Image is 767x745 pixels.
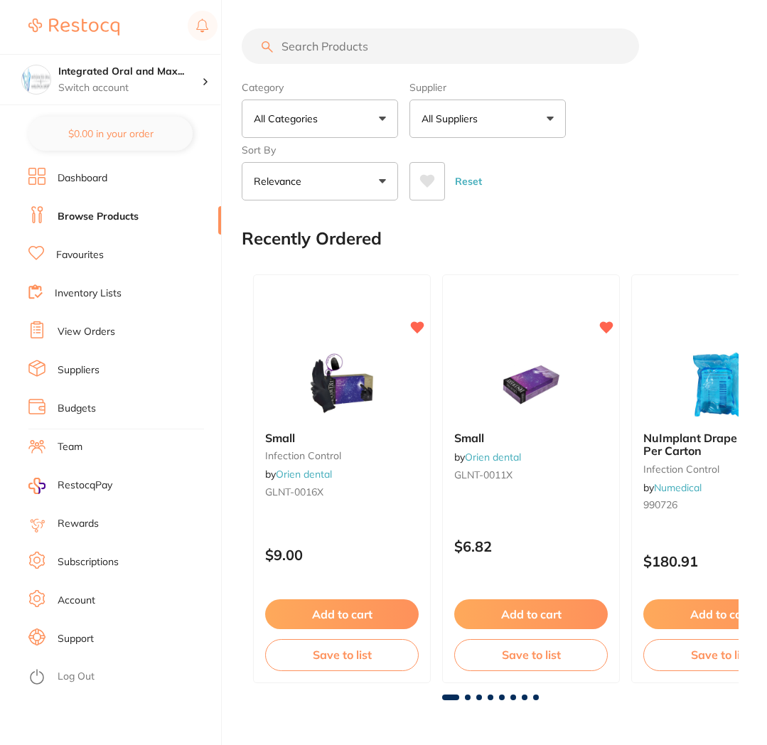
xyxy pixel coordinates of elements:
a: Browse Products [58,210,139,224]
a: Orien dental [465,451,521,463]
button: All Suppliers [409,100,566,138]
a: Inventory Lists [55,286,122,301]
a: Numedical [654,481,702,494]
a: Support [58,632,94,646]
span: by [265,468,332,481]
small: GLNT-0011X [454,469,608,481]
button: $0.00 in your order [28,117,193,151]
h4: Integrated Oral and Maxillofacial Surgery [58,65,202,79]
small: infection control [265,450,419,461]
a: Subscriptions [58,555,119,569]
p: Switch account [58,81,202,95]
h2: Recently Ordered [242,229,382,249]
a: Log Out [58,670,95,684]
a: Team [58,440,82,454]
img: Small [296,349,388,420]
span: by [454,451,521,463]
a: Suppliers [58,363,100,377]
a: Budgets [58,402,96,416]
b: Small [265,432,419,444]
a: View Orders [58,325,115,339]
span: RestocqPay [58,478,112,493]
button: All Categories [242,100,398,138]
p: Relevance [254,174,307,188]
input: Search Products [242,28,639,64]
p: All Suppliers [422,112,483,126]
a: Dashboard [58,171,107,186]
img: Integrated Oral and Maxillofacial Surgery [22,65,50,94]
img: Restocq Logo [28,18,119,36]
b: Small [454,432,608,444]
p: All Categories [254,112,323,126]
img: NuImplant Drape Kit, 6 Kits Per Carton [674,349,766,420]
button: Log Out [28,666,217,689]
span: by [643,481,702,494]
img: Small [485,349,577,420]
a: Rewards [58,517,99,531]
p: $9.00 [265,547,419,563]
button: Reset [451,162,486,200]
button: Save to list [265,639,419,670]
a: Restocq Logo [28,11,119,43]
button: Save to list [454,639,608,670]
small: GLNT-0016X [265,486,419,498]
label: Category [242,81,398,94]
a: RestocqPay [28,478,112,494]
button: Add to cart [454,599,608,629]
label: Supplier [409,81,566,94]
label: Sort By [242,144,398,156]
a: Orien dental [276,468,332,481]
img: RestocqPay [28,478,45,494]
p: $6.82 [454,538,608,554]
a: Account [58,594,95,608]
button: Add to cart [265,599,419,629]
button: Relevance [242,162,398,200]
a: Favourites [56,248,104,262]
